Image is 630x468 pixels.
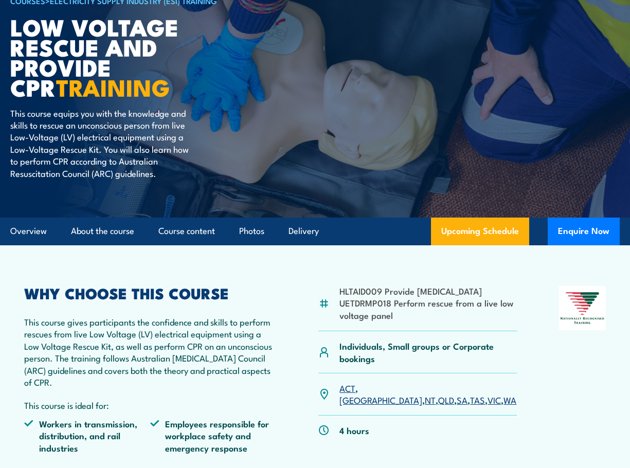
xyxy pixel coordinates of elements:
a: VIC [488,393,501,406]
a: About the course [71,218,134,245]
a: TAS [470,393,485,406]
a: WA [503,393,516,406]
button: Enquire Now [548,218,620,245]
p: This course is ideal for: [24,399,276,411]
a: [GEOGRAPHIC_DATA] [339,393,422,406]
li: HLTAID009 Provide [MEDICAL_DATA] [339,285,517,297]
li: UETDRMP018 Perform rescue from a live low voltage panel [339,297,517,321]
a: Photos [239,218,264,245]
a: Overview [10,218,47,245]
li: Employees responsible for workplace safety and emergency response [150,418,276,454]
p: Individuals, Small groups or Corporate bookings [339,340,517,364]
img: Nationally Recognised Training logo. [559,286,606,330]
a: Delivery [289,218,319,245]
p: This course gives participants the confidence and skills to perform rescues from live Low Voltage... [24,316,276,388]
a: Upcoming Schedule [431,218,529,245]
p: This course equips you with the knowledge and skills to rescue an unconscious person from live Lo... [10,107,198,179]
h1: Low Voltage Rescue and Provide CPR [10,16,264,97]
a: NT [425,393,436,406]
a: ACT [339,382,355,394]
strong: TRAINING [56,69,170,104]
h2: WHY CHOOSE THIS COURSE [24,286,276,299]
a: SA [457,393,467,406]
p: 4 hours [339,424,369,436]
a: QLD [438,393,454,406]
a: Course content [158,218,215,245]
p: , , , , , , , [339,382,517,406]
li: Workers in transmission, distribution, and rail industries [24,418,150,454]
